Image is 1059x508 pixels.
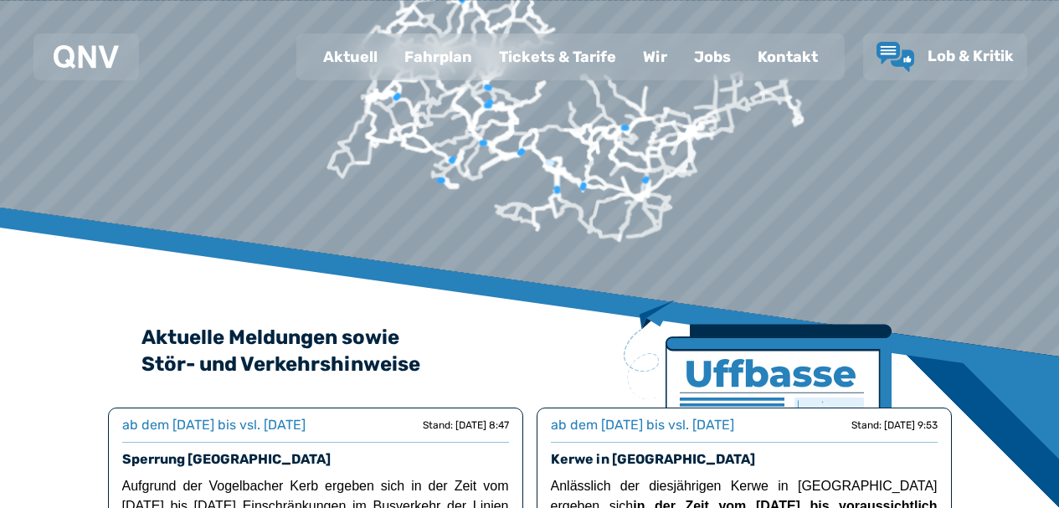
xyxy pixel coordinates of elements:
[928,47,1014,65] span: Lob & Kritik
[551,415,734,435] div: ab dem [DATE] bis vsl. [DATE]
[391,35,486,79] a: Fahrplan
[630,35,681,79] a: Wir
[54,40,119,74] a: QNV Logo
[486,35,630,79] a: Tickets & Tarife
[122,415,306,435] div: ab dem [DATE] bis vsl. [DATE]
[851,418,938,432] div: Stand: [DATE] 9:53
[141,324,918,377] h2: Aktuelle Meldungen sowie Stör- und Verkehrshinweise
[423,418,509,432] div: Stand: [DATE] 8:47
[310,35,391,79] a: Aktuell
[681,35,744,79] a: Jobs
[551,451,755,467] a: Kerwe in [GEOGRAPHIC_DATA]
[54,45,119,69] img: QNV Logo
[877,42,1014,72] a: Lob & Kritik
[744,35,831,79] a: Kontakt
[122,451,331,467] a: Sperrung [GEOGRAPHIC_DATA]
